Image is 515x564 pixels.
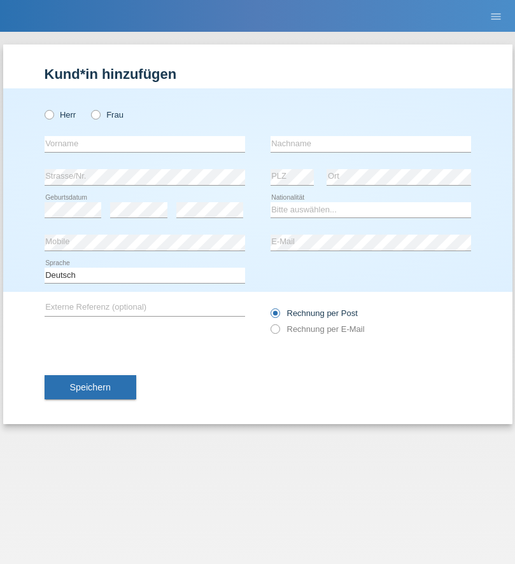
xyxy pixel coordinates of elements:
[91,110,123,120] label: Frau
[271,308,279,324] input: Rechnung per Post
[45,66,471,82] h1: Kund*in hinzufügen
[271,324,279,340] input: Rechnung per E-Mail
[45,110,53,118] input: Herr
[45,110,76,120] label: Herr
[271,308,358,318] label: Rechnung per Post
[490,10,502,23] i: menu
[483,12,509,20] a: menu
[70,382,111,392] span: Speichern
[45,375,136,399] button: Speichern
[271,324,365,334] label: Rechnung per E-Mail
[91,110,99,118] input: Frau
